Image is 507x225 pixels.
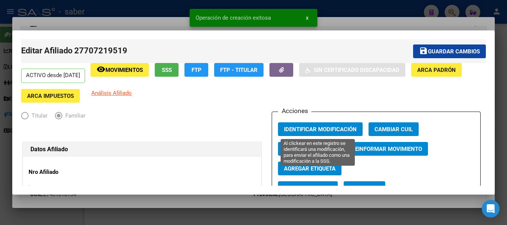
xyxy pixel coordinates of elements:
[220,67,258,73] span: FTP - Titular
[62,112,85,120] span: Familiar
[419,46,428,55] mat-icon: save
[284,165,336,172] span: Agregar Etiqueta
[97,65,105,74] mat-icon: remove_red_eye
[29,112,48,120] span: Titular
[374,126,413,133] span: Cambiar CUIL
[27,93,74,99] span: ARCA Impuestos
[482,200,500,218] div: Open Intercom Messenger
[21,89,80,103] button: ARCA Impuestos
[214,63,264,77] button: FTP - Titular
[155,63,179,77] button: SSS
[105,67,143,73] span: Movimientos
[162,67,172,73] span: SSS
[284,185,332,192] span: Vencimiento PMI
[29,168,97,176] p: Nro Afiliado
[346,142,428,156] button: Reinformar Movimiento
[184,63,208,77] button: FTP
[278,142,340,156] button: Actualizar ARCA
[350,185,379,192] span: Categoria
[369,122,419,136] button: Cambiar CUIL
[344,181,385,195] button: Categoria
[413,44,486,58] button: Guardar cambios
[21,46,127,55] span: Editar Afiliado 27707219519
[284,126,357,133] span: Identificar Modificación
[306,14,308,21] span: x
[192,67,202,73] span: FTP
[196,14,271,21] span: Operación de creación exitosa
[411,63,462,77] button: ARCA Padrón
[278,162,341,175] button: Agregar Etiqueta
[417,67,456,73] span: ARCA Padrón
[284,146,334,152] span: Actualizar ARCA
[314,67,399,73] span: Sin Certificado Discapacidad
[299,63,405,77] button: Sin Certificado Discapacidad
[278,106,311,116] h3: Acciones
[300,11,314,24] button: x
[30,145,253,154] h1: Datos Afiliado
[428,48,480,55] span: Guardar cambios
[278,181,338,195] button: Vencimiento PMI
[351,146,422,152] span: Reinformar Movimiento
[278,122,363,136] button: Identificar Modificación
[21,114,93,120] mat-radio-group: Elija una opción
[91,90,132,96] span: Análisis Afiliado
[21,69,85,83] p: ACTIVO desde [DATE]
[91,63,149,77] button: Movimientos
